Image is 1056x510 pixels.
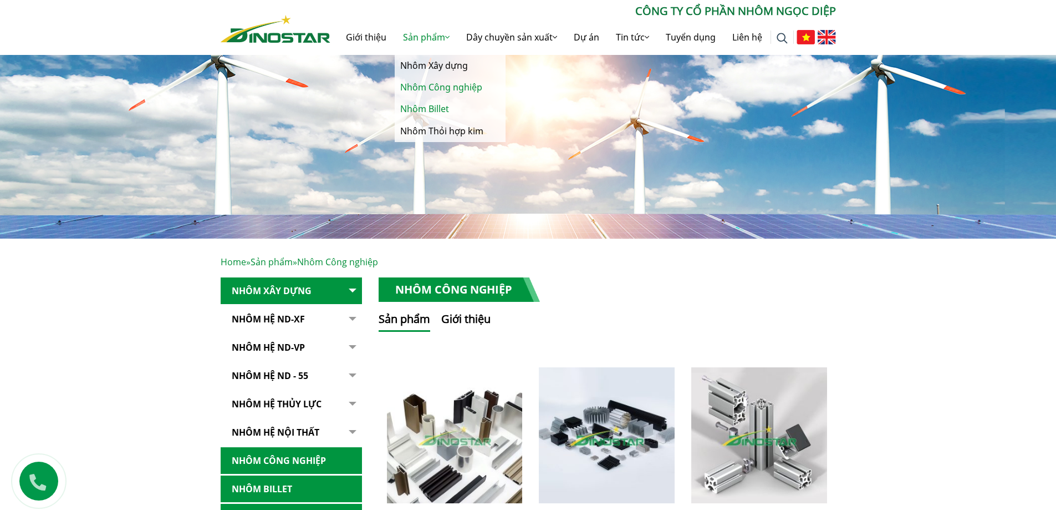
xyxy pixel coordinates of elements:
[608,19,657,55] a: Tin tức
[724,19,771,55] a: Liên hệ
[221,362,362,390] a: NHÔM HỆ ND - 55
[777,33,788,44] img: search
[387,367,523,503] img: Nhôm định hình trong Công nghiệp Hàng tiêu dùng
[297,256,378,268] span: Nhôm Công nghiệp
[691,367,827,503] img: Nhôm định hình trong Công nghiệp Năng lượng
[657,19,724,55] a: Tuyển dụng
[221,476,362,503] a: Nhôm Billet
[330,3,836,19] p: CÔNG TY CỔ PHẦN NHÔM NGỌC DIỆP
[221,334,362,361] a: Nhôm Hệ ND-VP
[221,447,362,474] a: Nhôm Công nghiệp
[338,19,395,55] a: Giới thiệu
[441,311,491,332] button: Giới thiệu
[797,30,815,44] img: Tiếng Việt
[395,120,506,142] a: Nhôm Thỏi hợp kim
[395,19,458,55] a: Sản phẩm
[395,77,506,98] a: Nhôm Công nghiệp
[395,55,506,77] a: Nhôm Xây dựng
[565,19,608,55] a: Dự án
[379,311,430,332] button: Sản phẩm
[221,419,362,446] a: Nhôm hệ nội thất
[818,30,836,44] img: English
[395,98,506,120] a: Nhôm Billet
[221,15,330,43] img: Nhôm Dinostar
[251,256,293,268] a: Sản phẩm
[539,367,675,503] img: Nhôm định hình trong Công nghiệp Cơ khí – Điện tử
[221,306,362,333] a: Nhôm Hệ ND-XF
[221,277,362,305] a: Nhôm Xây dựng
[221,256,378,268] span: » »
[458,19,565,55] a: Dây chuyền sản xuất
[379,277,540,302] h1: Nhôm Công nghiệp
[221,391,362,418] a: Nhôm hệ thủy lực
[221,256,246,268] a: Home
